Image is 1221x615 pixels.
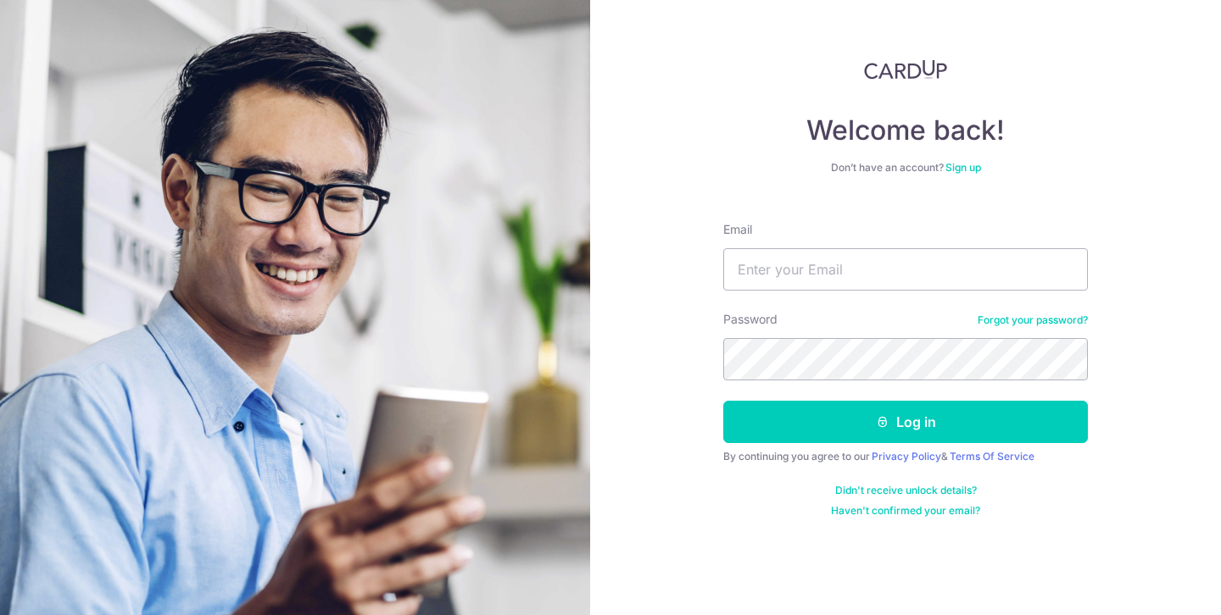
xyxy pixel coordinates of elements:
button: Log in [723,401,1088,443]
label: Password [723,311,778,328]
a: Haven't confirmed your email? [831,504,980,518]
h4: Welcome back! [723,114,1088,147]
a: Didn't receive unlock details? [835,484,977,497]
a: Forgot your password? [978,313,1088,327]
div: By continuing you agree to our & [723,450,1088,463]
a: Privacy Policy [872,450,941,463]
div: Don’t have an account? [723,161,1088,175]
a: Sign up [945,161,981,174]
input: Enter your Email [723,248,1088,291]
label: Email [723,221,752,238]
a: Terms Of Service [950,450,1034,463]
img: CardUp Logo [864,59,947,80]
